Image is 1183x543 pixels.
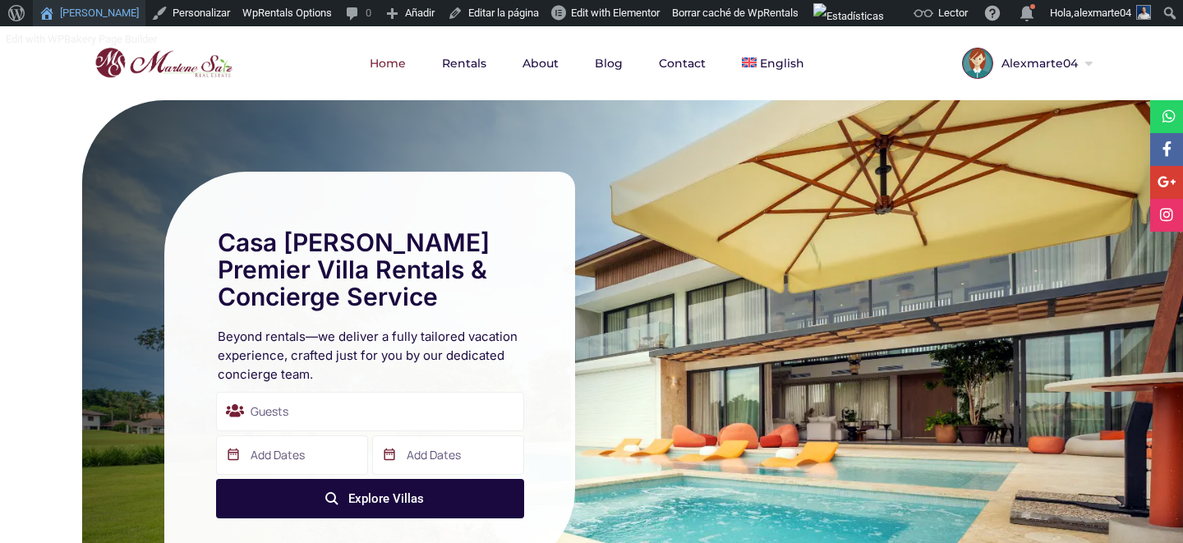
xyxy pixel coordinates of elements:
[90,44,237,83] img: logo
[506,26,575,100] a: About
[216,392,524,431] div: Guests
[725,26,821,100] a: English
[993,58,1082,69] span: Alexmarte04
[1074,7,1131,19] span: alexmarte04
[216,435,368,475] input: Add Dates
[216,479,524,518] button: Explore Villas
[760,56,804,71] span: English
[642,26,722,100] a: Contact
[571,7,660,19] span: Edit with Elementor
[218,327,522,384] h2: Beyond rentals—we deliver a fully tailored vacation experience, crafted just for you by our dedic...
[218,229,522,311] h1: Casa [PERSON_NAME] Premier Villa Rentals & Concierge Service
[426,26,503,100] a: Rentals
[372,435,524,475] input: Add Dates
[813,3,884,30] img: Visitas de 48 horas. Haz clic para ver más estadísticas del sitio.
[578,26,639,100] a: Blog
[353,26,422,100] a: Home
